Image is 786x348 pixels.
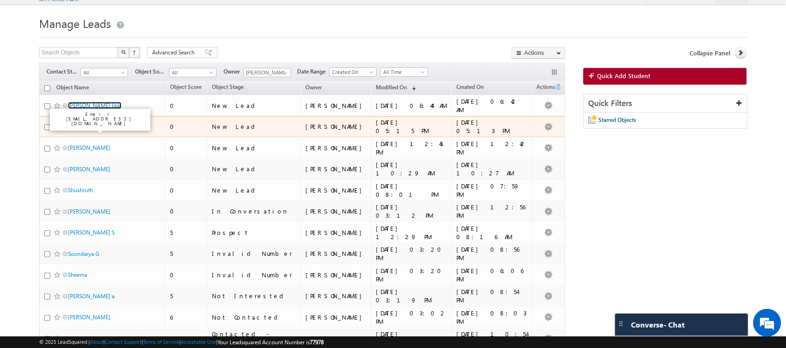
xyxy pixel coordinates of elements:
a: Created On [329,67,377,77]
div: In Conversation [212,207,297,215]
a: Terms of Service [143,339,179,345]
a: [PERSON_NAME] [68,335,110,342]
span: Object Source [135,67,169,76]
div: [DATE] 12:45 PM [376,140,447,156]
div: [DATE] 03:12 PM [376,203,447,220]
div: [DATE] 08:54 PM [456,288,528,304]
div: New Lead [212,122,297,131]
div: [DATE] 10:29 AM [376,161,447,177]
span: Actions [533,82,555,94]
span: 77978 [310,339,324,346]
div: 5 [170,292,203,300]
a: [PERSON_NAME] [68,208,110,215]
span: Starred Objects [599,116,637,123]
div: Chat with us now [48,49,156,61]
div: [DATE] 07:59 PM [456,182,528,199]
div: [DATE] 11:06 AM [376,330,447,347]
span: Object Stage [212,83,244,90]
div: [PERSON_NAME] [306,144,367,152]
a: [PERSON_NAME] likki [68,102,122,109]
div: 0 [170,207,203,215]
span: © 2025 LeadSquared | | | | | [39,338,324,347]
img: d_60004797649_company_0_60004797649 [16,49,39,61]
a: Shushruth [68,187,93,194]
span: All [169,68,214,77]
div: 5 [170,249,203,258]
div: [DATE] 06:42 AM [456,97,528,114]
span: Converse - Chat [631,321,685,329]
div: [DATE] 03:20 PM [376,267,447,283]
div: New Lead [212,144,297,152]
a: [PERSON_NAME] S [68,229,115,236]
div: [PERSON_NAME] [306,271,367,279]
div: [PERSON_NAME] [306,292,367,300]
input: Check all records [44,85,50,91]
span: Object Score [170,83,202,90]
div: [DATE] 12:29 PM [376,224,447,241]
div: Prospect [212,228,297,237]
span: Owner [306,84,322,91]
div: [DATE] 08:03 PM [456,309,528,326]
a: Soundarya G [68,250,99,257]
div: [DATE] 08:01 PM [376,182,447,199]
div: Quick Filters [584,94,747,113]
div: [PERSON_NAME] [306,207,367,215]
div: [DATE] 06:06 PM [456,267,528,283]
div: [PERSON_NAME] [306,249,367,258]
em: Start Chat [127,274,169,287]
a: [PERSON_NAME] [68,144,110,151]
div: [DATE] 12:42 PM [456,140,528,156]
div: [PERSON_NAME] [306,186,367,194]
span: ? [133,48,137,56]
button: Actions [512,47,565,59]
div: 0 [170,101,203,110]
div: New Lead [212,186,297,194]
div: [DATE] 03:20 PM [376,245,447,262]
div: [PERSON_NAME] [306,101,367,110]
div: [DATE] 05:15 PM [376,118,447,135]
a: Object Score [165,82,206,94]
div: [PERSON_NAME] [306,334,367,342]
div: Contacted - Call Back [212,330,297,347]
a: Object Name [52,82,94,94]
div: [DATE] 12:56 PM [456,203,528,220]
span: Created On [456,83,484,90]
div: [PERSON_NAME] [306,122,367,131]
div: [DATE] 03:19 PM [376,288,447,304]
div: [DATE] 05:13 PM [456,118,528,135]
span: Modified On [376,84,407,91]
span: (sorted descending) [408,84,416,92]
a: All Time [380,67,428,77]
div: 0 [170,144,203,152]
div: 0 [170,186,203,194]
span: Collapse Panel [690,49,731,57]
span: Owner [224,67,244,76]
a: Modified On (sorted descending) [371,82,420,94]
div: 0 [170,165,203,173]
div: 0 [170,271,203,279]
a: [PERSON_NAME] a [68,293,115,300]
a: Sheema [68,271,87,278]
a: [PERSON_NAME] [68,166,110,173]
span: Created On [330,68,374,76]
a: All [81,68,128,77]
div: New Lead [212,101,297,110]
span: All [81,68,125,77]
span: All Time [381,68,425,76]
div: 5 [170,228,203,237]
p: Email: [EMAIL_ADDRESS][DOMAIN_NAME] [54,112,147,126]
div: [DATE] 03:02 PM [376,309,447,326]
span: Date Range [297,67,329,76]
div: [PERSON_NAME] [306,313,367,321]
img: carter-drag [617,320,625,328]
div: Not Contacted [212,313,297,321]
button: ? [129,47,140,58]
a: Object Stage [207,82,248,94]
div: [DATE] 08:56 PM [456,245,528,262]
div: [DATE] 10:27 AM [456,161,528,177]
div: Invalid Number [212,249,297,258]
span: Contact Stage [47,67,81,76]
a: Acceptable Use [181,339,216,345]
div: [DATE] 08:16 AM [456,224,528,241]
a: [PERSON_NAME] [68,314,110,321]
